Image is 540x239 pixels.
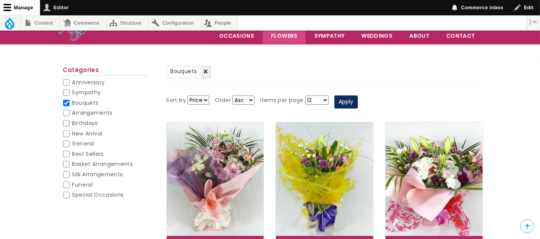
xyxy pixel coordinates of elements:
[166,96,186,105] label: Sort by
[60,15,106,30] a: Commerce
[72,191,124,199] span: Special Occasions
[438,28,483,44] a: Contact
[334,95,358,109] button: Apply
[201,15,238,30] a: People
[21,15,60,30] a: Content
[171,67,197,75] span: Bouquets
[401,28,437,44] a: About
[72,150,104,158] span: Best Sellers
[72,89,101,96] span: Sympathy
[72,170,123,178] span: Silk Arrangements
[306,28,353,44] a: Sympathy
[72,99,99,107] span: Bouquets
[260,96,303,105] label: Items per page
[276,122,373,236] img: Sunny Smiles
[72,79,105,86] span: Anniversary
[166,66,211,78] a: Bouquets
[167,122,264,236] img: Candy Floss
[149,15,201,30] a: Configuration
[263,28,305,44] a: Flowers
[215,96,231,105] label: Order
[72,160,133,168] span: Basket Arrangements
[527,15,540,28] button: Vertical orientation
[211,28,262,44] span: Occasions
[72,130,103,137] span: New Arrival
[72,181,93,189] span: Funeral
[72,140,94,147] span: General
[63,67,149,76] h2: Categories
[353,28,400,44] span: Weddings
[72,109,113,117] span: Arrangements
[106,15,148,30] a: Structure
[385,122,483,236] img: Sweet As Sugar
[72,119,98,127] span: Birthdays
